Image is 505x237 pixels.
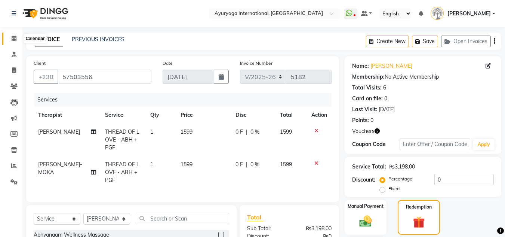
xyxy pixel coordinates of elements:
div: No Active Membership [352,73,494,81]
label: Fixed [388,185,400,192]
img: _cash.svg [355,214,376,228]
span: Total [247,213,264,221]
span: 1 [150,128,153,135]
span: 1599 [280,128,292,135]
div: ₨3,198.00 [389,163,415,171]
div: Total Visits: [352,84,382,92]
div: 0 [370,116,373,124]
label: Client [34,60,46,67]
div: Card on file: [352,95,383,103]
th: Price [176,107,231,124]
div: Membership: [352,73,385,81]
span: [PERSON_NAME]-MOKA [38,161,82,176]
div: Calendar [24,34,46,43]
input: Enter Offer / Coupon Code [400,139,470,150]
th: Disc [231,107,275,124]
span: 0 % [250,128,259,136]
div: Coupon Code [352,140,399,148]
th: Total [275,107,307,124]
span: | [246,161,247,168]
span: Vouchers [352,127,375,135]
span: THREAD OF LOVE - ABH + PGF [105,161,139,183]
th: Service [101,107,146,124]
label: Date [163,60,173,67]
span: 1599 [181,161,193,168]
th: Action [307,107,332,124]
div: Discount: [352,176,375,184]
span: 0 F [235,128,243,136]
label: Percentage [388,176,412,182]
div: Service Total: [352,163,386,171]
div: Name: [352,62,369,70]
span: 0 % [250,161,259,168]
button: +230 [34,70,58,84]
label: Redemption [406,204,432,210]
a: PREVIOUS INVOICES [72,36,124,43]
div: Sub Total: [241,225,289,233]
span: 1599 [181,128,193,135]
button: Save [412,36,438,47]
div: Points: [352,116,369,124]
img: logo [19,3,70,24]
span: | [246,128,247,136]
img: Dr ADARSH THAIKKADATH [431,7,444,20]
input: Search by Name/Mobile/Email/Code [58,70,151,84]
button: Create New [366,36,409,47]
div: 6 [383,84,386,92]
label: Invoice Number [240,60,272,67]
div: [DATE] [379,106,395,113]
th: Therapist [34,107,101,124]
button: Open Invoices [441,36,491,47]
div: 0 [384,95,387,103]
img: _gift.svg [409,215,428,230]
div: Last Visit: [352,106,377,113]
a: [PERSON_NAME] [370,62,412,70]
span: 1 [150,161,153,168]
span: [PERSON_NAME] [38,128,80,135]
div: ₨3,198.00 [289,225,337,233]
span: THREAD OF LOVE - ABH + PGF [105,128,139,151]
label: Manual Payment [348,203,384,210]
span: [PERSON_NAME] [447,10,491,18]
input: Search or Scan [136,213,229,224]
span: 0 F [235,161,243,168]
button: Apply [473,139,495,150]
div: Services [34,93,337,107]
span: 1599 [280,161,292,168]
th: Qty [146,107,176,124]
